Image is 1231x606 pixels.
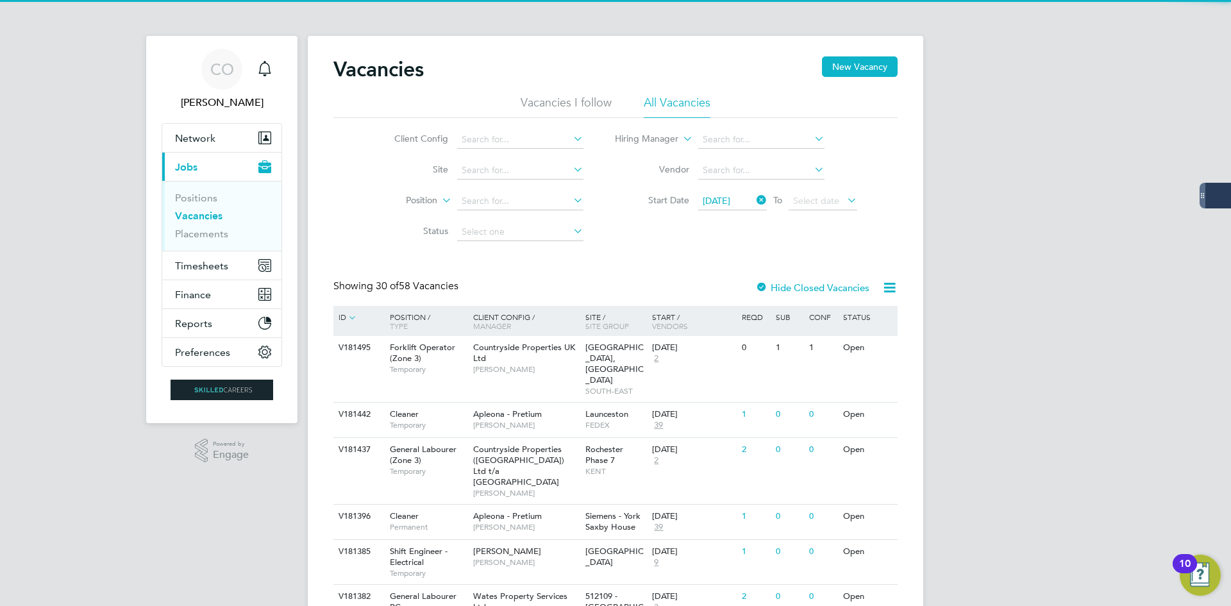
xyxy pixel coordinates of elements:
input: Search for... [457,162,583,180]
span: Forklift Operator (Zone 3) [390,342,455,364]
span: [PERSON_NAME] [473,420,579,430]
button: Preferences [162,338,281,366]
label: Site [374,164,448,175]
button: Reports [162,309,281,337]
div: ID [335,306,380,329]
div: Site / [582,306,649,337]
span: Site Group [585,321,629,331]
div: Open [840,505,896,528]
button: New Vacancy [822,56,898,77]
label: Client Config [374,133,448,144]
div: Start / [649,306,739,337]
span: [GEOGRAPHIC_DATA] [585,546,644,568]
span: Countryside Properties ([GEOGRAPHIC_DATA]) Ltd t/a [GEOGRAPHIC_DATA] [473,444,564,487]
div: Conf [806,306,839,328]
div: Sub [773,306,806,328]
div: Reqd [739,306,772,328]
span: Cleaner [390,408,419,419]
div: 0 [806,403,839,426]
span: Finance [175,289,211,301]
img: skilledcareers-logo-retina.png [171,380,273,400]
div: 2 [739,438,772,462]
span: SOUTH-EAST [585,386,646,396]
label: Position [364,194,437,207]
button: Open Resource Center, 10 new notifications [1180,555,1221,596]
span: Launceston [585,408,628,419]
span: Temporary [390,568,467,578]
li: Vacancies I follow [521,95,612,118]
a: Go to home page [162,380,282,400]
div: 0 [806,540,839,564]
span: FEDEX [585,420,646,430]
span: Countryside Properties UK Ltd [473,342,575,364]
input: Search for... [698,162,825,180]
span: [PERSON_NAME] [473,546,541,557]
span: Vendors [652,321,688,331]
div: 10 [1179,564,1191,580]
span: Manager [473,321,511,331]
span: Cleaner [390,510,419,521]
div: V181437 [335,438,380,462]
span: Rochester Phase 7 [585,444,623,466]
span: CO [210,61,234,78]
label: Hide Closed Vacancies [755,282,869,294]
div: 0 [806,438,839,462]
span: [PERSON_NAME] [473,488,579,498]
span: [PERSON_NAME] [473,522,579,532]
input: Search for... [457,131,583,149]
div: Open [840,438,896,462]
span: Select date [793,195,839,206]
a: CO[PERSON_NAME] [162,49,282,110]
button: Timesheets [162,251,281,280]
a: Placements [175,228,228,240]
div: Open [840,540,896,564]
span: Type [390,321,408,331]
div: 1 [739,403,772,426]
span: To [769,192,786,208]
a: Powered byEngage [195,439,249,463]
li: All Vacancies [644,95,710,118]
div: 0 [773,540,806,564]
button: Finance [162,280,281,308]
span: Temporary [390,420,467,430]
div: 0 [806,505,839,528]
button: Network [162,124,281,152]
span: 39 [652,522,665,533]
a: Positions [175,192,217,204]
span: 2 [652,353,660,364]
a: Vacancies [175,210,222,222]
div: V181385 [335,540,380,564]
span: [PERSON_NAME] [473,364,579,375]
span: Temporary [390,364,467,375]
div: V181396 [335,505,380,528]
div: 1 [739,540,772,564]
div: 1 [739,505,772,528]
span: 9 [652,557,660,568]
div: Open [840,403,896,426]
div: V181442 [335,403,380,426]
span: 30 of [376,280,399,292]
div: Position / [380,306,470,337]
div: 1 [806,336,839,360]
span: 39 [652,420,665,431]
button: Jobs [162,153,281,181]
div: Client Config / [470,306,582,337]
span: [GEOGRAPHIC_DATA], [GEOGRAPHIC_DATA] [585,342,644,385]
div: Jobs [162,181,281,251]
span: Engage [213,450,249,460]
span: [DATE] [703,195,730,206]
span: KENT [585,466,646,476]
div: [DATE] [652,546,735,557]
div: [DATE] [652,591,735,602]
div: 0 [773,438,806,462]
label: Hiring Manager [605,133,678,146]
input: Search for... [698,131,825,149]
span: Shift Engineer - Electrical [390,546,448,568]
h2: Vacancies [333,56,424,82]
div: [DATE] [652,342,735,353]
span: Network [175,132,215,144]
div: Status [840,306,896,328]
span: [PERSON_NAME] [473,557,579,568]
div: [DATE] [652,409,735,420]
div: V181495 [335,336,380,360]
